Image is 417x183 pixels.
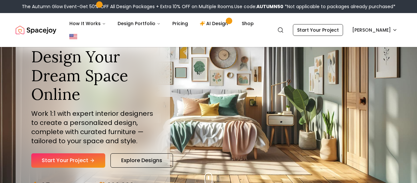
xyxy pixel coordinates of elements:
[234,3,283,10] span: Use code:
[64,17,259,30] nav: Main
[69,33,77,40] img: United States
[283,3,395,10] span: *Not applicable to packages already purchased*
[348,24,401,36] button: [PERSON_NAME]
[112,17,166,30] button: Design Portfolio
[64,17,111,30] button: How It Works
[16,23,56,37] img: Spacejoy Logo
[293,24,343,36] a: Start Your Project
[16,13,401,47] nav: Global
[16,23,56,37] a: Spacejoy
[167,17,193,30] a: Pricing
[194,17,235,30] a: AI Design
[110,153,173,168] a: Explore Designs
[31,109,154,145] p: Work 1:1 with expert interior designers to create a personalized design, complete with curated fu...
[22,3,395,10] div: The Autumn Glow Event-Get 50% OFF All Design Packages + Extra 10% OFF on Multiple Rooms.
[256,3,283,10] b: AUTUMN50
[31,47,154,104] h1: Design Your Dream Space Online
[31,153,105,168] a: Start Your Project
[237,17,259,30] a: Shop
